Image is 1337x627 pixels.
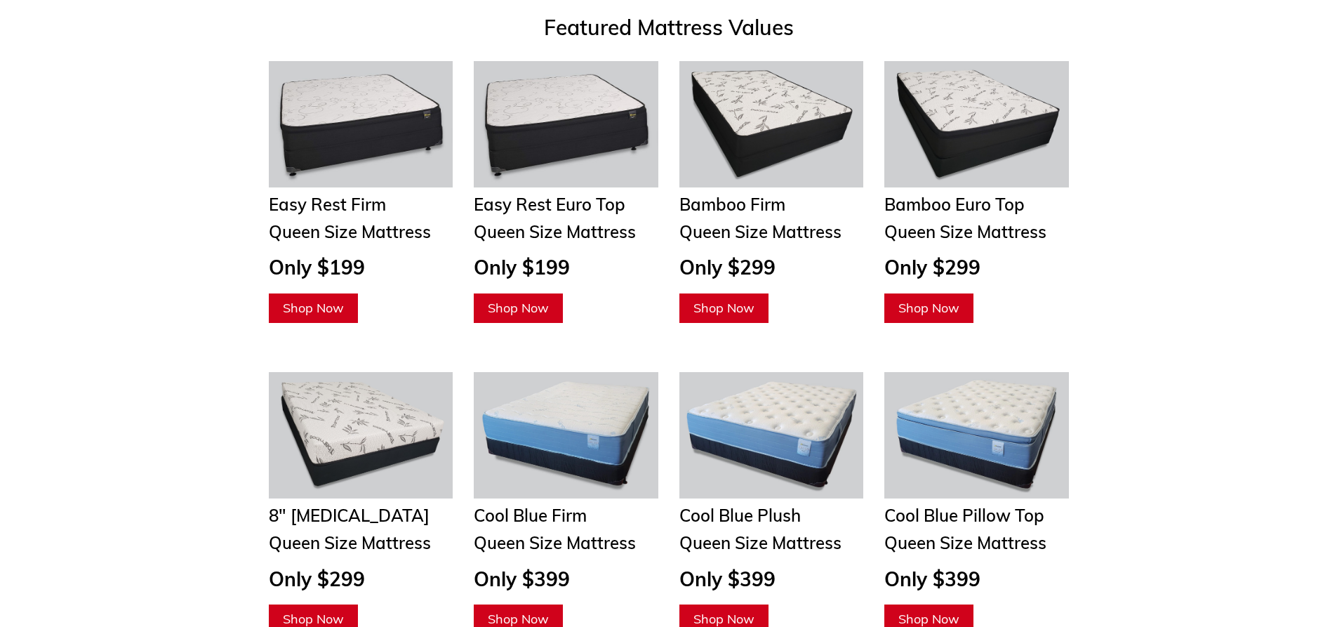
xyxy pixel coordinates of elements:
[474,372,658,499] img: Cool Blue Firm Mattress
[544,14,794,41] span: Featured Mattress Values
[884,293,973,323] a: Shop Now
[283,300,344,316] span: Shop Now
[269,293,358,323] a: Shop Now
[283,611,344,627] span: Shop Now
[474,532,636,553] span: Queen Size Mattress
[679,532,842,553] span: Queen Size Mattress
[269,221,431,242] span: Queen Size Mattress
[679,293,769,323] a: Shop Now
[474,194,625,215] span: Easy Rest Euro Top
[693,611,754,627] span: Shop Now
[474,567,570,591] span: Only $399
[679,372,864,499] img: Cool Blue Plush Mattress
[269,194,386,215] span: Easy Rest Firm
[884,255,980,279] span: Only $299
[898,300,959,316] span: Shop Now
[474,221,636,242] span: Queen Size Mattress
[693,300,754,316] span: Shop Now
[884,194,1025,215] span: Bamboo Euro Top
[884,567,980,591] span: Only $399
[474,505,587,526] span: Cool Blue Firm
[679,194,785,215] span: Bamboo Firm
[679,255,776,279] span: Only $299
[269,372,453,499] img: Bamboo 8
[488,300,549,316] span: Shop Now
[884,505,1044,526] span: Cool Blue Pillow Top
[884,61,1069,187] img: Adjustable Bases Starting at $379
[884,221,1046,242] span: Queen Size Mattress
[884,372,1069,499] img: Cool Blue Pillow Top Mattress
[679,221,842,242] span: Queen Size Mattress
[269,505,430,526] span: 8" [MEDICAL_DATA]
[269,567,365,591] span: Only $299
[884,532,1046,553] span: Queen Size Mattress
[679,567,776,591] span: Only $399
[488,611,549,627] span: Shop Now
[269,255,365,279] span: Only $199
[679,505,801,526] span: Cool Blue Plush
[474,293,563,323] a: Shop Now
[474,61,658,187] img: Twin Mattresses From $69 to $169
[269,61,453,187] img: Twin Mattresses From $69 to $169
[269,532,431,553] span: Queen Size Mattress
[898,611,959,627] span: Shop Now
[679,61,864,187] img: Queen Mattresses From $449 to $949
[474,255,570,279] span: Only $199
